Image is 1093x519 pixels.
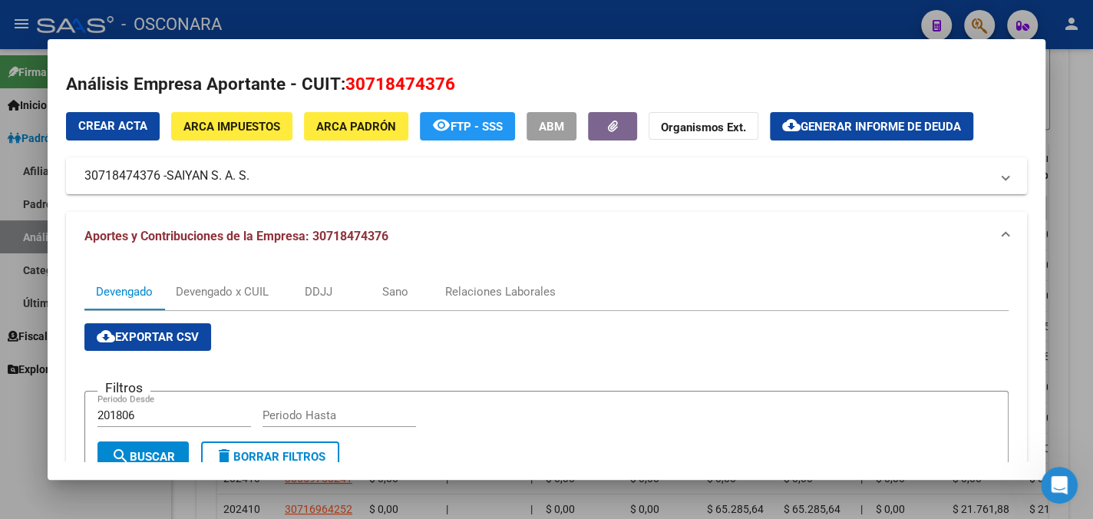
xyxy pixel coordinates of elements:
mat-icon: cloud_download [782,116,801,134]
div: Devengado x CUIL [176,283,269,300]
button: ABM [527,112,576,140]
button: Crear Acta [66,112,160,140]
div: Sano [382,283,408,300]
span: FTP - SSS [451,120,503,134]
mat-icon: delete [215,447,233,465]
button: Organismos Ext. [649,112,758,140]
span: Generar informe de deuda [801,120,961,134]
span: Borrar Filtros [215,450,325,464]
span: Crear Acta [78,119,147,133]
span: Aportes y Contribuciones de la Empresa: 30718474376 [84,229,388,243]
div: DDJJ [305,283,332,300]
div: Devengado [96,283,153,300]
span: 30718474376 [345,74,455,94]
button: Borrar Filtros [201,441,339,472]
button: Buscar [97,441,189,472]
iframe: Intercom live chat [1041,467,1078,504]
span: ARCA Padrón [316,120,396,134]
mat-icon: cloud_download [97,327,115,345]
div: Relaciones Laborales [445,283,556,300]
mat-expansion-panel-header: Aportes y Contribuciones de la Empresa: 30718474376 [66,212,1027,261]
button: ARCA Padrón [304,112,408,140]
mat-icon: search [111,447,130,465]
span: SAIYAN S. A. S. [167,167,249,185]
mat-expansion-panel-header: 30718474376 -SAIYAN S. A. S. [66,157,1027,194]
span: Buscar [111,450,175,464]
button: ARCA Impuestos [171,112,292,140]
strong: Organismos Ext. [661,121,746,134]
mat-icon: remove_red_eye [432,116,451,134]
button: Exportar CSV [84,323,211,351]
span: Exportar CSV [97,330,199,344]
mat-panel-title: 30718474376 - [84,167,990,185]
button: FTP - SSS [420,112,515,140]
button: Generar informe de deuda [770,112,973,140]
h3: Filtros [97,379,150,396]
h2: Análisis Empresa Aportante - CUIT: [66,71,1027,98]
span: ABM [539,120,564,134]
span: ARCA Impuestos [183,120,280,134]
